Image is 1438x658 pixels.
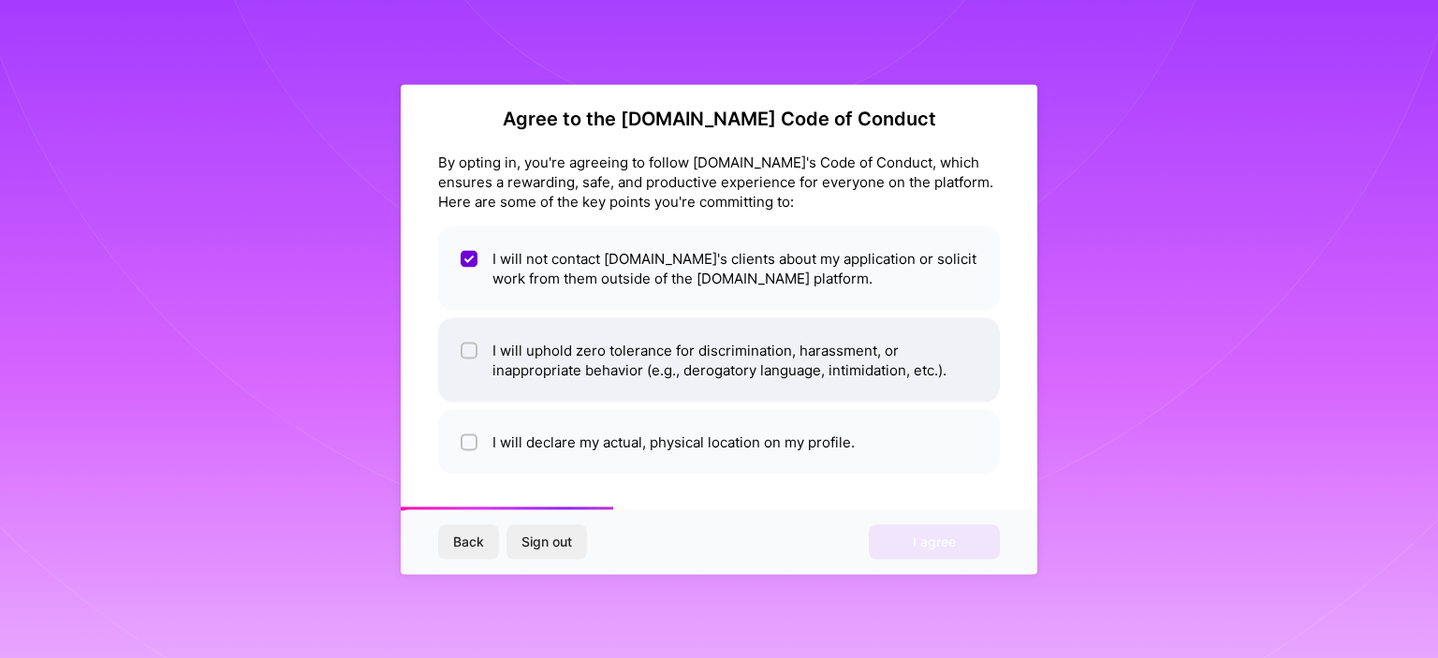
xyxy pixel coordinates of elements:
span: Sign out [521,533,572,551]
li: I will uphold zero tolerance for discrimination, harassment, or inappropriate behavior (e.g., der... [438,317,1000,402]
li: I will not contact [DOMAIN_NAME]'s clients about my application or solicit work from them outside... [438,226,1000,310]
button: Back [438,525,499,559]
div: By opting in, you're agreeing to follow [DOMAIN_NAME]'s Code of Conduct, which ensures a rewardin... [438,152,1000,211]
button: Sign out [506,525,587,559]
h2: Agree to the [DOMAIN_NAME] Code of Conduct [438,107,1000,129]
li: I will declare my actual, physical location on my profile. [438,409,1000,474]
span: Back [453,533,484,551]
